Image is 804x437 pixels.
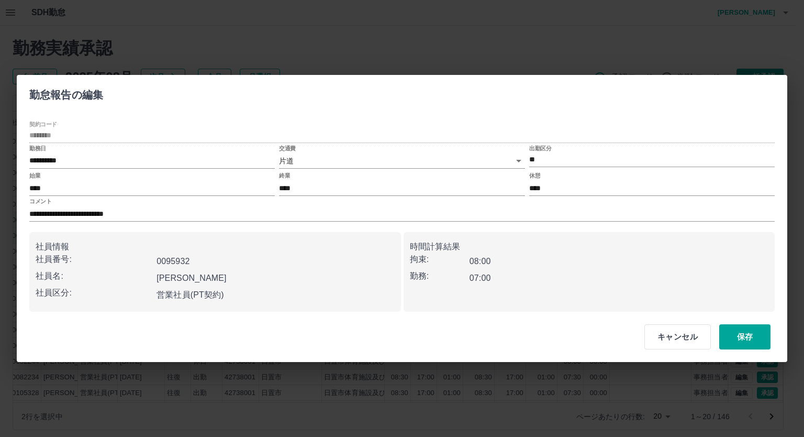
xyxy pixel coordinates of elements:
p: 社員区分: [36,287,152,299]
button: キャンセル [644,324,711,349]
b: 08:00 [470,257,491,266]
b: 営業社員(PT契約) [157,290,224,299]
label: 休憩 [529,172,540,180]
button: 保存 [719,324,770,349]
h2: 勤怠報告の編集 [17,75,116,111]
label: 契約コード [29,120,57,128]
p: 社員情報 [36,241,395,253]
label: 出勤区分 [529,144,551,152]
p: 社員名: [36,270,152,282]
label: 交通費 [279,144,296,152]
div: 片道 [279,154,524,169]
p: 勤務: [410,270,470,282]
label: 始業 [29,172,40,180]
p: 時間計算結果 [410,241,769,253]
b: [PERSON_NAME] [157,274,227,282]
b: 07:00 [470,274,491,282]
p: 社員番号: [36,253,152,266]
label: 勤務日 [29,144,46,152]
b: 0095932 [157,257,189,266]
p: 拘束: [410,253,470,266]
label: 終業 [279,172,290,180]
label: コメント [29,198,51,205]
